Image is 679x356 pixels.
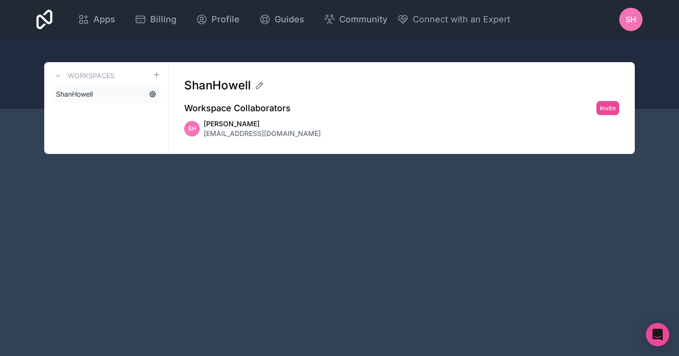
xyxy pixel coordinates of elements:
[70,9,123,30] a: Apps
[626,14,636,25] span: SH
[188,9,247,30] a: Profile
[397,13,510,26] button: Connect with an Expert
[52,70,115,82] a: Workspaces
[339,13,387,26] span: Community
[127,9,184,30] a: Billing
[93,13,115,26] span: Apps
[56,89,93,99] span: ShanHowell
[316,9,395,30] a: Community
[251,9,312,30] a: Guides
[52,85,160,103] a: ShanHowell
[211,13,240,26] span: Profile
[413,13,510,26] span: Connect with an Expert
[68,71,115,81] h3: Workspaces
[184,78,251,93] span: ShanHowell
[596,101,619,115] button: Invite
[184,102,291,115] h2: Workspace Collaborators
[204,129,321,138] span: [EMAIL_ADDRESS][DOMAIN_NAME]
[275,13,304,26] span: Guides
[188,125,196,133] span: SH
[646,323,669,346] div: Open Intercom Messenger
[150,13,176,26] span: Billing
[204,119,321,129] span: [PERSON_NAME]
